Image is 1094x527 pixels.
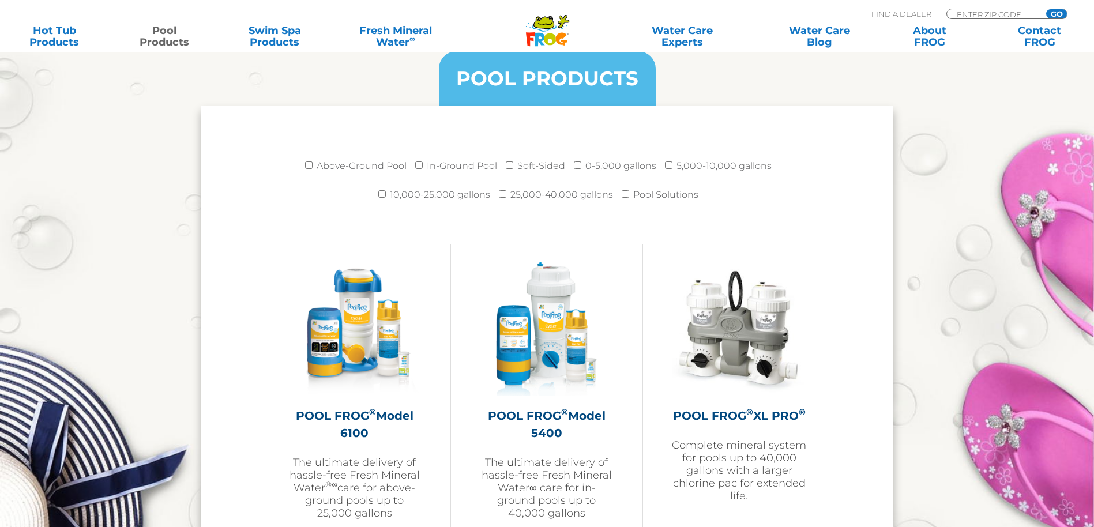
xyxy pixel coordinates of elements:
label: Above-Ground Pool [317,155,407,178]
p: The ultimate delivery of hassle-free Fresh Mineral Water care for above-ground pools up to 25,000... [288,456,422,520]
h2: POOL FROG Model 5400 [480,407,614,442]
sup: ® [799,406,806,417]
label: 5,000-10,000 gallons [676,155,772,178]
h2: POOL FROG Model 6100 [288,407,422,442]
input: GO [1046,9,1067,18]
a: Water CareExperts [613,25,752,48]
sup: ® [369,406,376,417]
h3: POOL PRODUCTS [456,69,638,88]
img: pool-frog-5400-featured-img-v2-300x300.png [480,262,614,396]
p: The ultimate delivery of hassle-free Fresh Mineral Water∞ care for in-ground pools up to 40,000 g... [480,456,614,520]
a: AboutFROG [886,25,972,48]
img: pool-frog-6100-featured-img-v3-300x300.png [288,262,422,396]
sup: ® [746,406,753,417]
label: 10,000-25,000 gallons [390,183,490,206]
a: Hot TubProducts [12,25,97,48]
img: XL-PRO-v2-300x300.jpg [672,262,806,396]
sup: ∞ [409,34,415,43]
label: Pool Solutions [633,183,698,206]
sup: ®∞ [325,480,337,489]
label: Soft-Sided [517,155,565,178]
a: Water CareBlog [776,25,862,48]
p: Complete mineral system for pools up to 40,000 gallons with a larger chlorine pac for extended life. [672,439,806,502]
a: ContactFROG [997,25,1082,48]
label: 0-5,000 gallons [585,155,656,178]
input: Zip Code Form [956,9,1033,19]
p: Find A Dealer [871,9,931,19]
h2: POOL FROG XL PRO [672,407,806,424]
a: Swim SpaProducts [232,25,318,48]
label: In-Ground Pool [427,155,497,178]
label: 25,000-40,000 gallons [510,183,613,206]
sup: ® [561,406,568,417]
a: PoolProducts [122,25,208,48]
a: Fresh MineralWater∞ [342,25,449,48]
